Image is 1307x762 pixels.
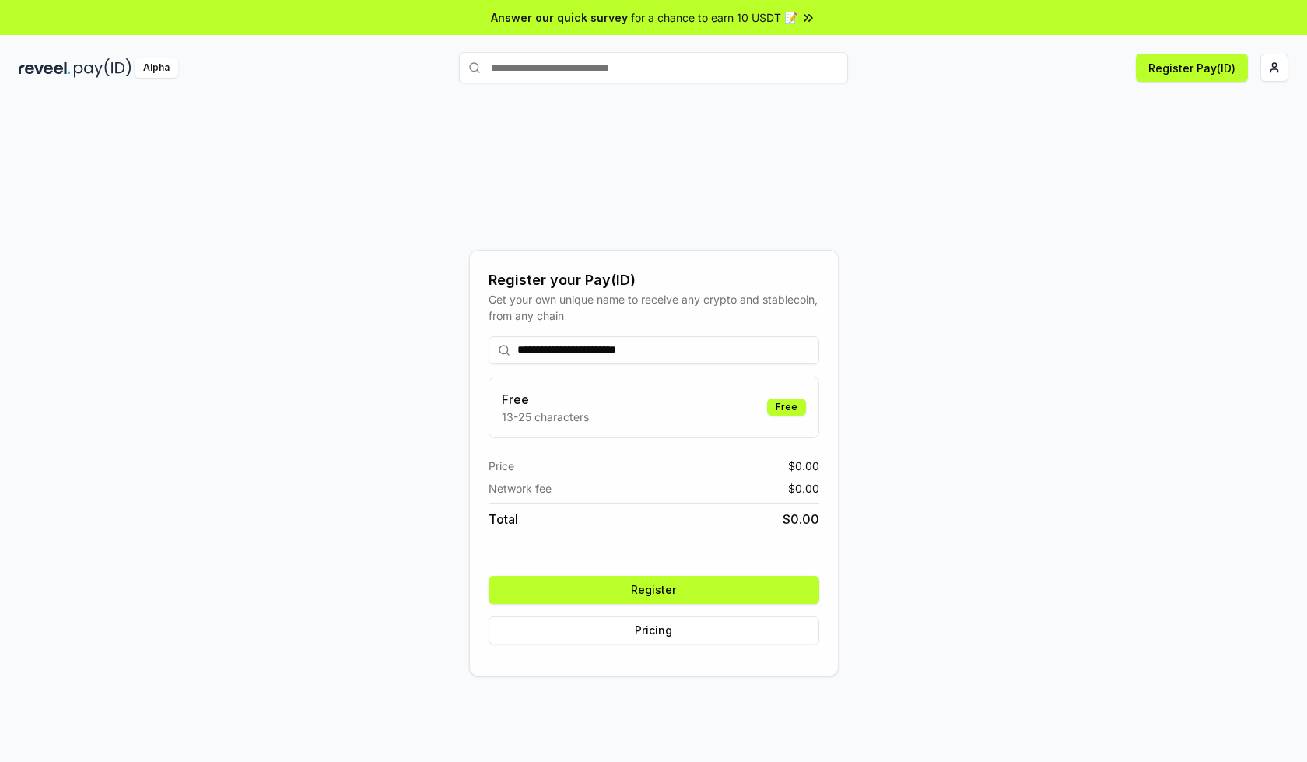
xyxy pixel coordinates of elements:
h3: Free [502,390,589,409]
span: Total [489,510,518,528]
div: Alpha [135,58,178,78]
div: Free [767,399,806,416]
img: reveel_dark [19,58,71,78]
button: Register Pay(ID) [1136,54,1248,82]
span: $ 0.00 [788,480,819,497]
button: Pricing [489,616,819,644]
div: Register your Pay(ID) [489,269,819,291]
div: Get your own unique name to receive any crypto and stablecoin, from any chain [489,291,819,324]
span: Network fee [489,480,552,497]
button: Register [489,576,819,604]
span: Price [489,458,514,474]
img: pay_id [74,58,131,78]
span: Answer our quick survey [491,9,628,26]
span: $ 0.00 [788,458,819,474]
span: $ 0.00 [783,510,819,528]
p: 13-25 characters [502,409,589,425]
span: for a chance to earn 10 USDT 📝 [631,9,797,26]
